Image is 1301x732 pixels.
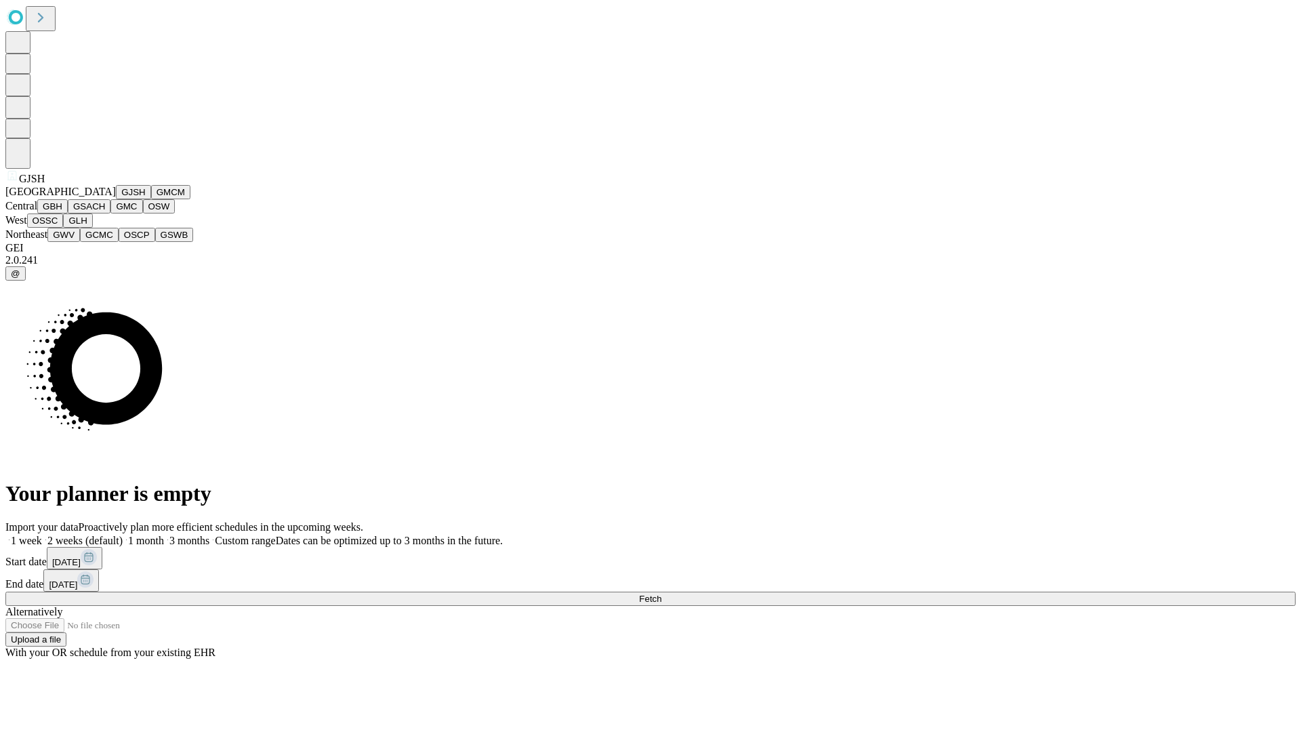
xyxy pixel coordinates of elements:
[5,521,79,533] span: Import your data
[639,594,661,604] span: Fetch
[63,213,92,228] button: GLH
[11,268,20,279] span: @
[5,547,1296,569] div: Start date
[116,185,151,199] button: GJSH
[68,199,110,213] button: GSACH
[47,547,102,569] button: [DATE]
[5,228,47,240] span: Northeast
[5,266,26,281] button: @
[215,535,275,546] span: Custom range
[276,535,503,546] span: Dates can be optimized up to 3 months in the future.
[49,579,77,590] span: [DATE]
[80,228,119,242] button: GCMC
[43,569,99,592] button: [DATE]
[5,186,116,197] span: [GEOGRAPHIC_DATA]
[5,214,27,226] span: West
[128,535,164,546] span: 1 month
[5,242,1296,254] div: GEI
[5,592,1296,606] button: Fetch
[5,632,66,647] button: Upload a file
[52,557,81,567] span: [DATE]
[11,535,42,546] span: 1 week
[143,199,175,213] button: OSW
[110,199,142,213] button: GMC
[27,213,64,228] button: OSSC
[47,535,123,546] span: 2 weeks (default)
[19,173,45,184] span: GJSH
[119,228,155,242] button: OSCP
[5,254,1296,266] div: 2.0.241
[155,228,194,242] button: GSWB
[79,521,363,533] span: Proactively plan more efficient schedules in the upcoming weeks.
[5,200,37,211] span: Central
[169,535,209,546] span: 3 months
[47,228,80,242] button: GWV
[151,185,190,199] button: GMCM
[5,647,215,658] span: With your OR schedule from your existing EHR
[37,199,68,213] button: GBH
[5,606,62,617] span: Alternatively
[5,481,1296,506] h1: Your planner is empty
[5,569,1296,592] div: End date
